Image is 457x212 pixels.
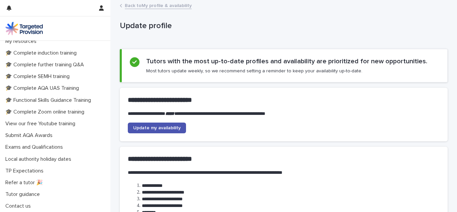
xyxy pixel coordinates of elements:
p: Local authority holiday dates [3,156,77,162]
p: 🎓 Complete induction training [3,50,82,56]
p: TP Expectations [3,168,49,174]
p: Tutor guidance [3,191,45,198]
p: View our free Youtube training [3,121,81,127]
p: Refer a tutor 🎉 [3,180,48,186]
p: 🎓 Complete AQA UAS Training [3,85,84,91]
p: Contact us [3,203,36,209]
p: Update profile [120,21,445,31]
h2: Tutors with the most up-to-date profiles and availability are prioritized for new opportunities. [146,57,427,65]
p: Most tutors update weekly, so we recommend setting a reminder to keep your availability up-to-date. [146,68,362,74]
a: Back toMy profile & availability [125,1,192,9]
p: 🎓 Complete further training Q&A [3,62,89,68]
p: My resources [3,38,42,45]
p: 🎓 Functional Skills Guidance Training [3,97,96,103]
a: Update my availability [128,123,186,133]
img: M5nRWzHhSzIhMunXDL62 [5,22,43,35]
p: Exams and Qualifications [3,144,68,150]
p: Submit AQA Awards [3,132,58,139]
p: 🎓 Complete SEMH training [3,73,75,80]
span: Update my availability [133,126,181,130]
p: 🎓 Complete Zoom online training [3,109,90,115]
